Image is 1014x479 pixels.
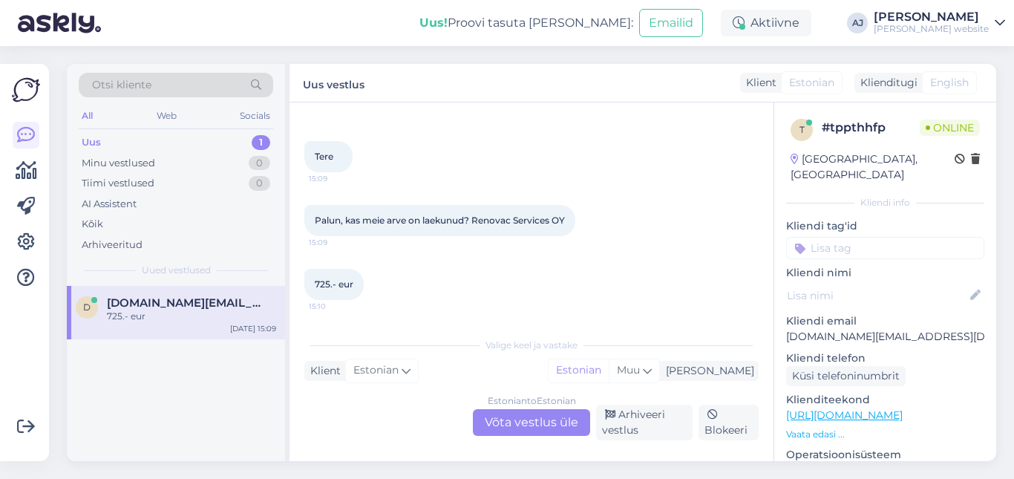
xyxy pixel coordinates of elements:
[786,313,984,329] p: Kliendi email
[920,120,980,136] span: Online
[799,124,805,135] span: t
[488,394,576,408] div: Estonian to Estonian
[309,173,364,184] span: 15:09
[82,176,154,191] div: Tiimi vestlused
[107,296,261,310] span: daily.business.info@proton.me
[786,428,984,441] p: Vaata edasi ...
[82,217,103,232] div: Kõik
[237,106,273,126] div: Socials
[249,176,270,191] div: 0
[660,363,754,379] div: [PERSON_NAME]
[303,73,364,93] label: Uus vestlus
[315,215,565,226] span: Palun, kas meie arve on laekunud? Renovac Services OY
[419,14,633,32] div: Proovi tasuta [PERSON_NAME]:
[639,9,703,37] button: Emailid
[353,362,399,379] span: Estonian
[930,75,969,91] span: English
[787,287,967,304] input: Lisa nimi
[107,310,276,323] div: 725.- eur
[789,75,834,91] span: Estonian
[79,106,96,126] div: All
[230,323,276,334] div: [DATE] 15:09
[473,409,590,436] div: Võta vestlus üle
[315,151,333,162] span: Tere
[315,278,353,290] span: 725.- eur
[822,119,920,137] div: # tppthhfp
[419,16,448,30] b: Uus!
[82,135,101,150] div: Uus
[154,106,180,126] div: Web
[304,339,759,352] div: Valige keel ja vastake
[786,392,984,408] p: Klienditeekond
[82,238,143,252] div: Arhiveeritud
[549,359,609,382] div: Estonian
[82,156,155,171] div: Minu vestlused
[786,265,984,281] p: Kliendi nimi
[786,351,984,366] p: Kliendi telefon
[617,363,640,377] span: Muu
[786,196,984,209] div: Kliendi info
[82,197,137,212] div: AI Assistent
[740,75,776,91] div: Klient
[721,10,811,36] div: Aktiivne
[304,363,341,379] div: Klient
[791,151,955,183] div: [GEOGRAPHIC_DATA], [GEOGRAPHIC_DATA]
[786,237,984,259] input: Lisa tag
[874,11,1005,35] a: [PERSON_NAME][PERSON_NAME] website
[252,135,270,150] div: 1
[874,23,989,35] div: [PERSON_NAME] website
[309,237,364,248] span: 15:09
[786,218,984,234] p: Kliendi tag'id
[847,13,868,33] div: AJ
[786,408,903,422] a: [URL][DOMAIN_NAME]
[786,366,906,386] div: Küsi telefoninumbrit
[596,405,693,440] div: Arhiveeri vestlus
[83,302,91,313] span: d
[699,405,759,440] div: Blokeeri
[92,77,151,93] span: Otsi kliente
[12,76,40,104] img: Askly Logo
[309,301,364,312] span: 15:10
[854,75,917,91] div: Klienditugi
[142,264,211,277] span: Uued vestlused
[249,156,270,171] div: 0
[874,11,989,23] div: [PERSON_NAME]
[786,329,984,345] p: [DOMAIN_NAME][EMAIL_ADDRESS][DOMAIN_NAME]
[786,447,984,463] p: Operatsioonisüsteem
